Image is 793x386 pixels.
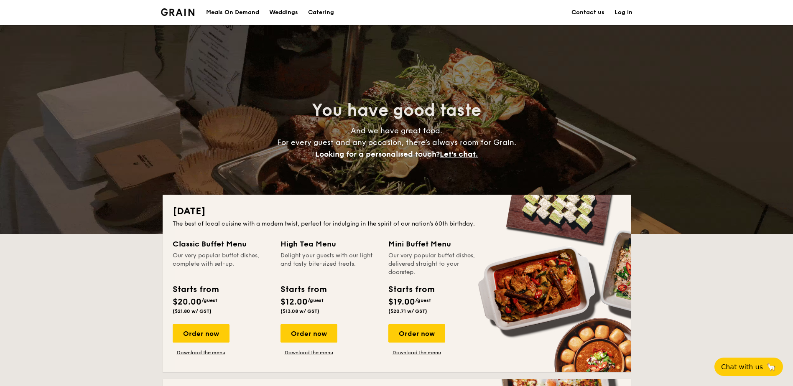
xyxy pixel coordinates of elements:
a: Download the menu [173,349,229,356]
span: $12.00 [280,297,308,307]
span: Chat with us [721,363,763,371]
span: Looking for a personalised touch? [315,150,440,159]
div: Order now [280,324,337,343]
a: Download the menu [388,349,445,356]
button: Chat with us🦙 [714,358,783,376]
div: Order now [173,324,229,343]
div: Starts from [388,283,434,296]
img: Grain [161,8,195,16]
span: $20.00 [173,297,201,307]
span: /guest [415,297,431,303]
span: And we have great food. For every guest and any occasion, there’s always room for Grain. [277,126,516,159]
div: Order now [388,324,445,343]
span: /guest [201,297,217,303]
span: ($20.71 w/ GST) [388,308,427,314]
span: 🦙 [766,362,776,372]
a: Logotype [161,8,195,16]
div: Starts from [173,283,218,296]
span: /guest [308,297,324,303]
span: $19.00 [388,297,415,307]
span: Let's chat. [440,150,478,159]
div: High Tea Menu [280,238,378,250]
div: Classic Buffet Menu [173,238,270,250]
div: Mini Buffet Menu [388,238,486,250]
div: Our very popular buffet dishes, delivered straight to your doorstep. [388,251,486,277]
div: The best of local cuisine with a modern twist, perfect for indulging in the spirit of our nation’... [173,220,621,228]
div: Starts from [280,283,326,296]
span: ($21.80 w/ GST) [173,308,212,314]
div: Delight your guests with our light and tasty bite-sized treats. [280,251,378,277]
div: Our very popular buffet dishes, complete with set-up. [173,251,270,277]
span: ($13.08 w/ GST) [280,308,319,314]
a: Download the menu [280,349,337,356]
h2: [DATE] [173,205,621,218]
span: You have good taste [312,100,481,120]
